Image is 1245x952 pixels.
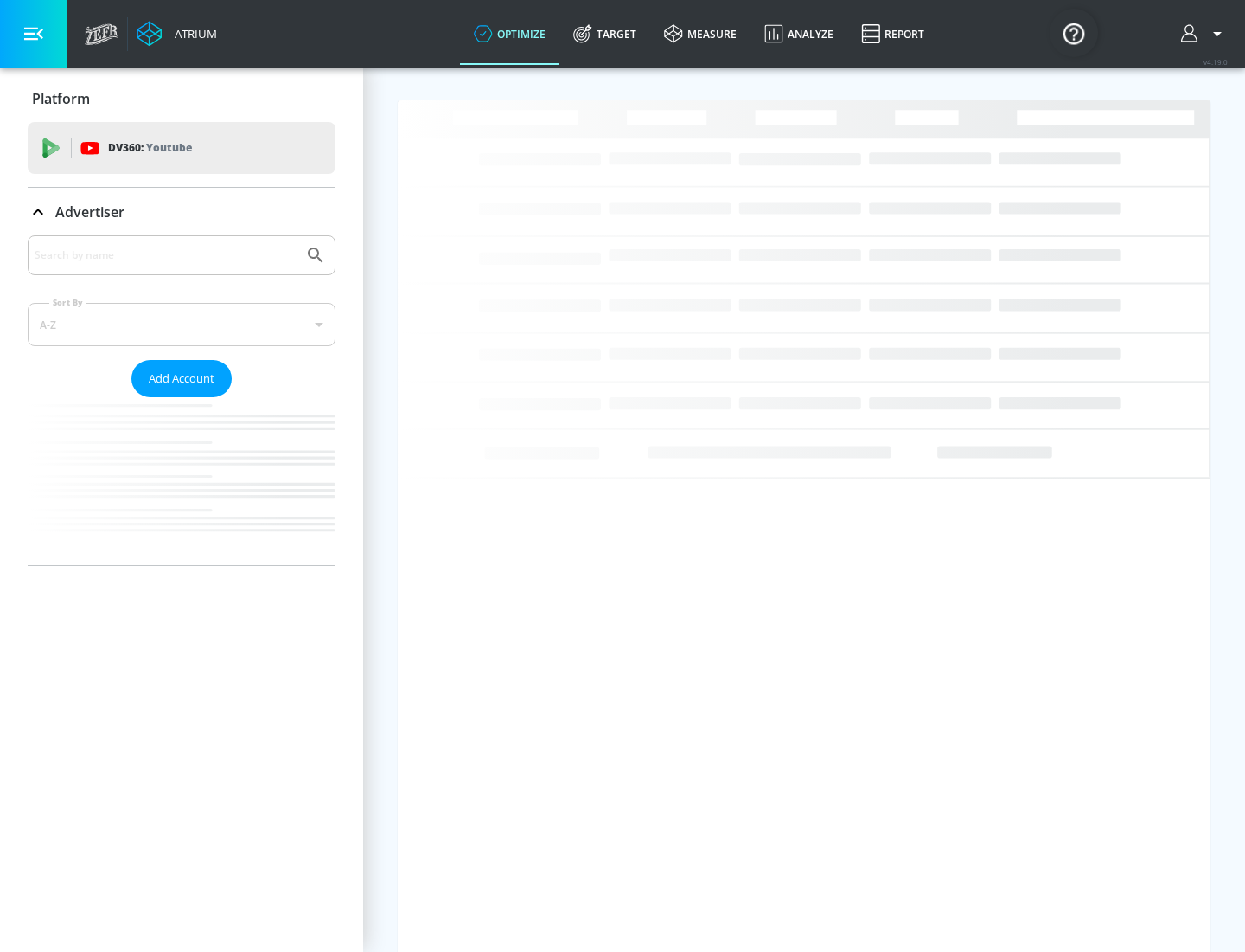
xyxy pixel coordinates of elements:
[32,89,90,108] p: Platform
[28,397,335,565] nav: list of Advertiser
[1203,57,1228,67] span: v 4.19.0
[108,138,192,158] p: DV360:
[149,369,214,389] span: Add Account
[28,303,335,346] div: A-Z
[35,244,297,267] input: Search by name
[847,3,938,65] a: Report
[28,188,335,236] div: Advertiser
[168,26,217,42] div: Atrium
[28,122,335,174] div: DV360: Youtube
[650,3,750,65] a: measure
[131,360,232,397] button: Add Account
[460,3,559,65] a: optimize
[750,3,847,65] a: Analyze
[146,138,192,157] p: Youtube
[1050,9,1098,57] button: Open Resource Center
[559,3,650,65] a: Target
[55,203,124,222] p: Advertiser
[137,21,217,47] a: Atrium
[49,297,86,308] label: Sort By
[28,235,335,565] div: Advertiser
[28,74,335,123] div: Platform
